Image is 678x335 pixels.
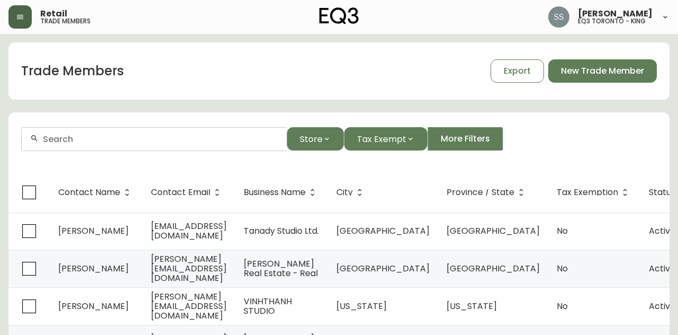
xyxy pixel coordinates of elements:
span: Tax Exemption [557,189,618,196]
span: Tax Exempt [357,133,406,146]
button: Tax Exempt [344,127,427,151]
span: Status [649,189,675,196]
span: New Trade Member [561,65,644,77]
span: City [336,189,353,196]
button: Store [287,127,344,151]
span: Contact Name [58,188,134,197]
span: More Filters [441,133,490,145]
span: Active [649,225,675,237]
span: Active [649,262,675,275]
span: No [557,225,568,237]
span: [GEOGRAPHIC_DATA] [336,262,430,275]
span: [PERSON_NAME] [578,10,653,18]
h5: eq3 toronto - king [578,18,646,24]
span: Contact Email [151,188,224,197]
img: logo [319,7,359,24]
h5: trade members [40,18,91,24]
span: [PERSON_NAME] Real Estate - Real [244,258,318,279]
button: New Trade Member [548,59,657,83]
span: [GEOGRAPHIC_DATA] [336,225,430,237]
button: More Filters [427,127,503,151]
span: No [557,300,568,312]
span: [GEOGRAPHIC_DATA] [447,262,540,275]
span: Contact Email [151,189,210,196]
span: [PERSON_NAME] [58,262,129,275]
span: [EMAIL_ADDRESS][DOMAIN_NAME] [151,220,227,242]
span: Tanady Studio Ltd. [244,225,319,237]
span: [US_STATE] [336,300,387,312]
span: Contact Name [58,189,120,196]
span: Tax Exemption [557,188,632,197]
span: Active [649,300,675,312]
img: f1b6f2cda6f3b51f95337c5892ce6799 [548,6,569,28]
span: [PERSON_NAME] [58,225,129,237]
span: [GEOGRAPHIC_DATA] [447,225,540,237]
span: No [557,262,568,275]
span: Province / State [447,188,528,197]
span: City [336,188,367,197]
input: Search [43,134,278,144]
span: VINHTHANH STUDIO [244,295,292,317]
span: Retail [40,10,67,18]
button: Export [490,59,544,83]
h1: Trade Members [21,62,124,80]
span: [PERSON_NAME][EMAIL_ADDRESS][DOMAIN_NAME] [151,253,227,284]
span: [PERSON_NAME][EMAIL_ADDRESS][DOMAIN_NAME] [151,290,227,322]
span: [PERSON_NAME] [58,300,129,312]
span: Business Name [244,188,319,197]
span: [US_STATE] [447,300,497,312]
span: Province / State [447,189,514,196]
span: Export [504,65,531,77]
span: Business Name [244,189,306,196]
span: Store [300,133,323,146]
